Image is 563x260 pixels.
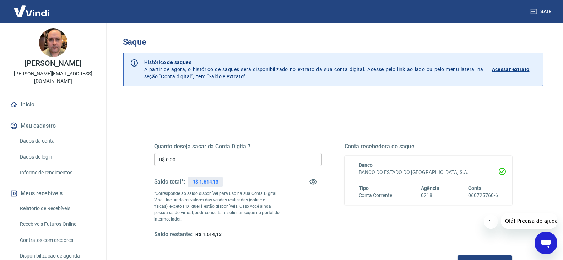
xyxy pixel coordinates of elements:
[154,190,280,222] p: *Corresponde ao saldo disponível para uso na sua Conta Digital Vindi. Incluindo os valores das ve...
[17,150,98,164] a: Dados de login
[154,178,185,185] h5: Saldo total*:
[123,37,543,47] h3: Saque
[9,186,98,201] button: Meus recebíveis
[17,233,98,248] a: Contratos com credores
[9,97,98,112] a: Início
[144,59,483,66] p: Histórico de saques
[535,232,557,254] iframe: Botão para abrir a janela de mensagens
[359,162,373,168] span: Banco
[17,217,98,232] a: Recebíveis Futuros Online
[359,185,369,191] span: Tipo
[195,232,222,237] span: R$ 1.614,13
[17,201,98,216] a: Relatório de Recebíveis
[9,118,98,134] button: Meu cadastro
[484,214,498,229] iframe: Fechar mensagem
[154,143,322,150] h5: Quanto deseja sacar da Conta Digital?
[144,59,483,80] p: A partir de agora, o histórico de saques será disponibilizado no extrato da sua conta digital. Ac...
[39,28,67,57] img: 037a5401-2d36-4bb8-b5dc-8e6cbc16c1e2.jpeg
[529,5,554,18] button: Sair
[492,59,537,80] a: Acessar extrato
[17,165,98,180] a: Informe de rendimentos
[4,5,60,11] span: Olá! Precisa de ajuda?
[192,178,218,186] p: R$ 1.614,13
[421,192,439,199] h6: 0218
[359,192,392,199] h6: Conta Corrente
[9,0,55,22] img: Vindi
[6,70,101,85] p: [PERSON_NAME][EMAIL_ADDRESS][DOMAIN_NAME]
[492,66,530,73] p: Acessar extrato
[17,134,98,148] a: Dados da conta
[25,60,81,67] p: [PERSON_NAME]
[421,185,439,191] span: Agência
[501,213,557,229] iframe: Mensagem da empresa
[468,192,498,199] h6: 060725760-6
[154,231,193,238] h5: Saldo restante:
[345,143,512,150] h5: Conta recebedora do saque
[468,185,482,191] span: Conta
[359,169,498,176] h6: BANCO DO ESTADO DO [GEOGRAPHIC_DATA] S.A.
